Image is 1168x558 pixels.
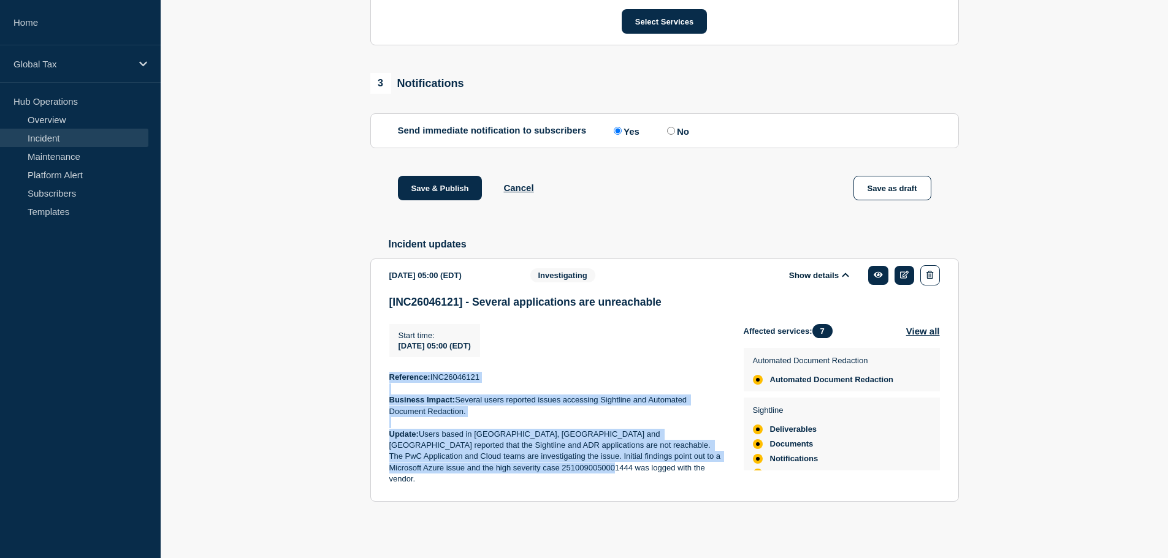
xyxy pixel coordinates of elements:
span: Automated Document Redaction [770,375,894,385]
p: Start time : [399,331,471,340]
p: INC26046121 [389,372,724,383]
p: Several users reported issues accessing Sightline and Automated Document Redaction. [389,394,724,417]
p: Users based in [GEOGRAPHIC_DATA], [GEOGRAPHIC_DATA] and [GEOGRAPHIC_DATA] reported that the Sight... [389,429,724,485]
div: affected [753,375,763,385]
input: No [667,127,675,135]
button: Save as draft [853,176,931,200]
label: Yes [611,125,639,137]
p: Automated Document Redaction [753,356,894,365]
span: [DATE] 05:00 (EDT) [399,341,471,350]
button: Cancel [503,183,533,193]
span: Affected services: [744,324,839,338]
div: Send immediate notification to subscribers [398,125,931,137]
div: Notifications [370,73,464,94]
p: Sightline [753,405,831,415]
div: affected [753,439,763,449]
h2: Incident updates [389,239,959,250]
div: affected [753,424,763,434]
span: Deliverables [770,424,817,434]
strong: Reference: [389,372,430,382]
span: Requests [770,469,806,478]
button: View all [906,324,940,338]
input: Yes [614,127,622,135]
p: Global Tax [13,59,131,69]
h3: [INC26046121] - Several applications are unreachable [389,296,940,309]
button: Show details [785,270,853,281]
span: Investigating [530,268,595,282]
div: [DATE] 05:00 (EDT) [389,265,512,285]
span: 7 [812,324,833,338]
span: Documents [770,439,814,449]
div: affected [753,454,763,464]
p: Send immediate notification to subscribers [398,125,587,137]
button: Select Services [622,9,707,34]
button: Save & Publish [398,176,483,200]
strong: Update: [389,429,419,439]
span: Notifications [770,454,819,464]
span: 3 [370,73,391,94]
label: No [664,125,689,137]
div: affected [753,469,763,478]
strong: Business Impact: [389,395,456,404]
